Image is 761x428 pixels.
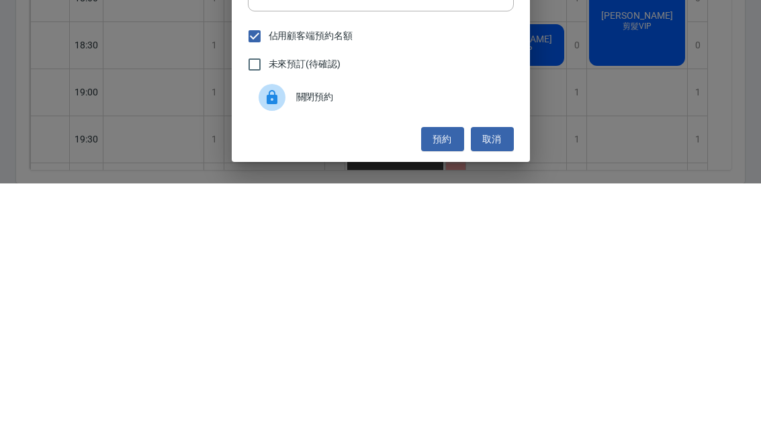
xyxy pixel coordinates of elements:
[257,119,285,129] label: 服務時長
[248,323,514,361] div: 關閉預約
[269,273,353,288] span: 佔用顧客端預約名額
[471,372,514,396] button: 取消
[257,72,290,82] label: 顧客姓名
[296,335,503,349] span: 關閉預約
[257,25,290,35] label: 顧客電話
[248,125,514,161] div: 30分鐘
[257,166,271,176] label: 備註
[269,302,341,316] span: 未來預訂(待確認)
[421,372,464,396] button: 預約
